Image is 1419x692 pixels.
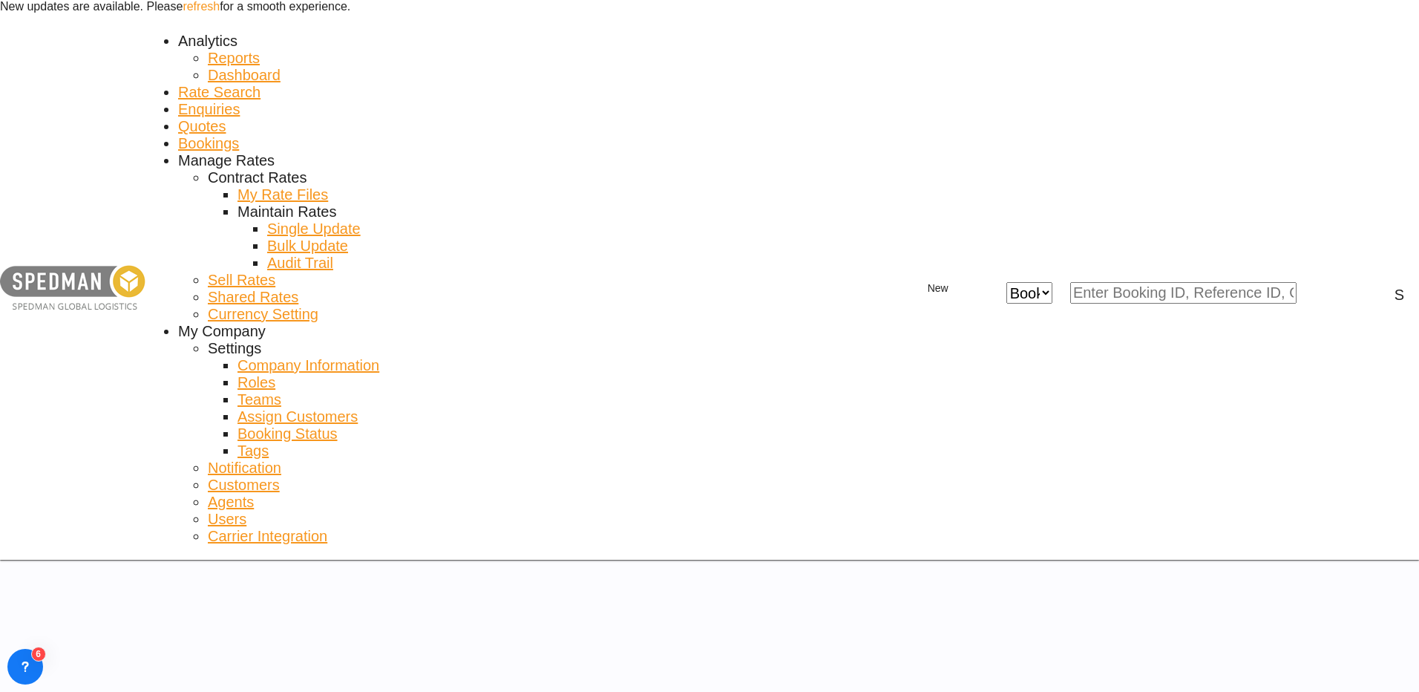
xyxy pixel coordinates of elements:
a: Agents [208,494,254,511]
a: Sell Rates [208,272,275,289]
a: Teams [237,391,281,408]
span: Bulk Update [267,238,348,254]
div: icon-magnify [1314,284,1332,302]
a: Rate Search [178,84,260,101]
span: Company Information [237,357,379,373]
a: Audit Trail [267,255,333,272]
span: Help [1347,285,1365,304]
a: My Rate Files [237,186,328,203]
md-icon: icon-plus 400-fg [910,280,928,298]
span: Customers [208,477,280,493]
span: Bookings [178,135,239,151]
a: Booking Status [237,425,338,443]
span: My Company [178,323,266,339]
span: Shared Rates [208,289,298,305]
span: Rate Search [178,84,260,100]
span: Teams [237,391,281,408]
span: Maintain Rates [237,203,336,220]
a: Company Information [237,357,379,374]
span: Carrier Integration [208,528,327,544]
div: S [1395,287,1404,304]
span: Roles [237,374,275,391]
span: Single Update [267,221,361,237]
a: Users [208,511,246,528]
span: New [910,282,966,294]
md-icon: icon-chevron-down [1052,284,1070,302]
a: Currency Setting [208,306,318,323]
button: icon-plus 400-fgNewicon-chevron-down [902,274,974,304]
md-icon: icon-close [989,283,1006,301]
a: Enquiries [178,101,240,118]
span: Audit Trail [267,255,333,271]
a: Bulk Update [267,238,348,255]
div: Manage Rates [178,152,275,169]
div: Settings [208,340,261,357]
a: Carrier Integration [208,528,327,545]
span: Analytics [178,33,237,49]
a: Reports [208,50,260,67]
a: Customers [208,477,280,494]
span: Sell Rates [208,272,275,288]
div: My Company [178,323,266,340]
a: Dashboard [208,67,281,84]
md-icon: icon-magnify [1297,284,1314,302]
a: Quotes [178,118,226,135]
span: Enquiries [178,101,240,117]
a: Roles [237,374,275,391]
span: Manage Rates [178,152,275,169]
span: Dashboard [208,67,281,83]
a: Bookings [178,135,239,152]
span: Currency Setting [208,306,318,322]
a: Single Update [267,221,361,238]
input: Enter Booking ID, Reference ID, Order ID [1070,282,1297,304]
span: Quotes [178,118,226,134]
md-icon: icon-chevron-down [948,280,966,298]
span: Reports [208,50,260,66]
span: Agents [208,494,254,510]
span: icon-magnify [1297,282,1314,304]
a: Shared Rates [208,289,298,306]
div: Analytics [178,33,237,50]
span: icon-close [989,282,1006,304]
span: Contract Rates [208,169,307,186]
a: Notification [208,460,281,477]
span: Users [208,511,246,527]
a: Tags [237,443,269,460]
span: Settings [208,340,261,356]
a: Assign Customers [237,408,358,425]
